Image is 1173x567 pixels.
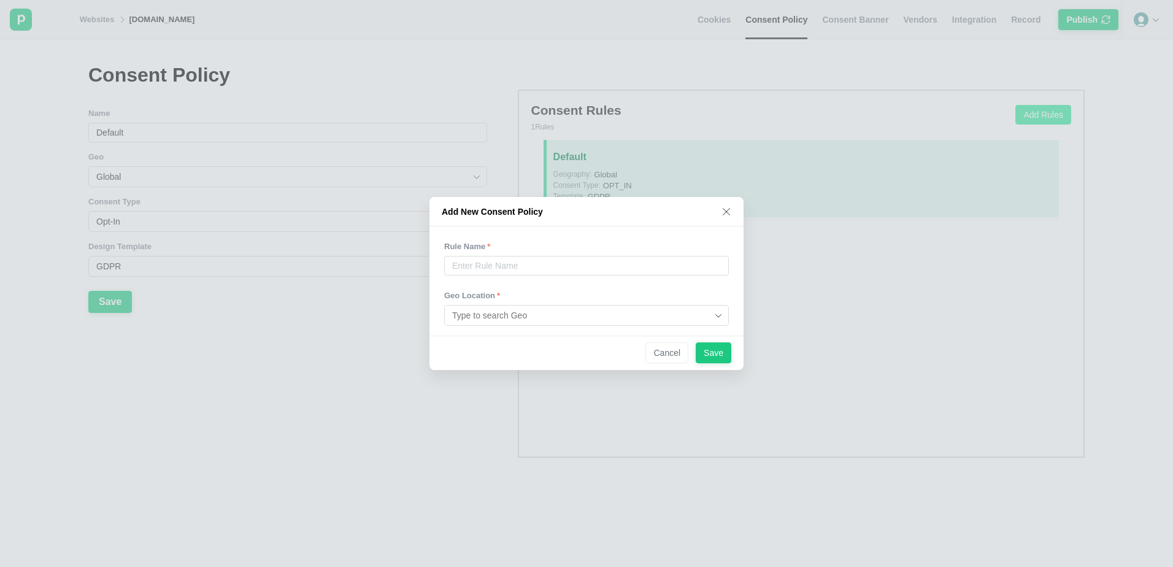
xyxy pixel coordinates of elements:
[444,256,729,276] input: Enter Rule Name
[704,347,723,358] div: Save
[713,310,723,320] img: updownarrow
[696,342,731,363] button: Save
[444,291,498,300] span: Geo Location
[452,306,712,325] input: Type to search Geo
[444,241,729,252] div: Rule Name
[645,342,688,363] button: Cancel
[442,206,543,217] div: Add New Consent Policy
[653,347,680,358] div: Cancel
